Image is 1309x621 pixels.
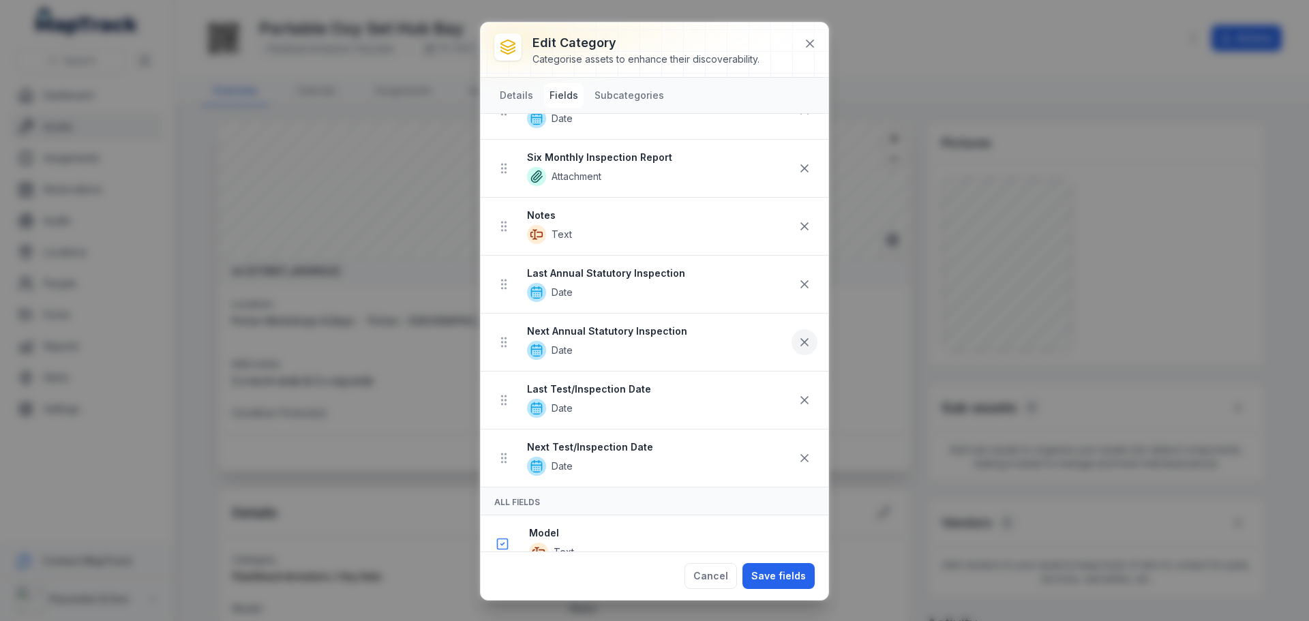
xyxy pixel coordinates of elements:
button: Subcategories [589,83,669,108]
button: Details [494,83,539,108]
div: Categorise assets to enhance their discoverability. [532,52,759,66]
span: Date [552,286,573,299]
span: All Fields [494,497,540,507]
strong: Next Annual Statutory Inspection [527,324,792,338]
button: Cancel [684,563,737,589]
span: Date [552,459,573,473]
span: Date [552,112,573,125]
strong: Last Test/Inspection Date [527,382,792,396]
span: Date [552,402,573,415]
h3: Edit category [532,33,759,52]
span: Text [554,545,574,559]
strong: Notes [527,209,792,222]
button: Save fields [742,563,815,589]
span: Text [552,228,572,241]
strong: Next Test/Inspection Date [527,440,792,454]
span: Date [552,344,573,357]
strong: Six Monthly Inspection Report [527,151,792,164]
button: Fields [544,83,584,108]
strong: Last Annual Statutory Inspection [527,267,792,280]
strong: Model [529,526,817,540]
span: Attachment [552,170,601,183]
